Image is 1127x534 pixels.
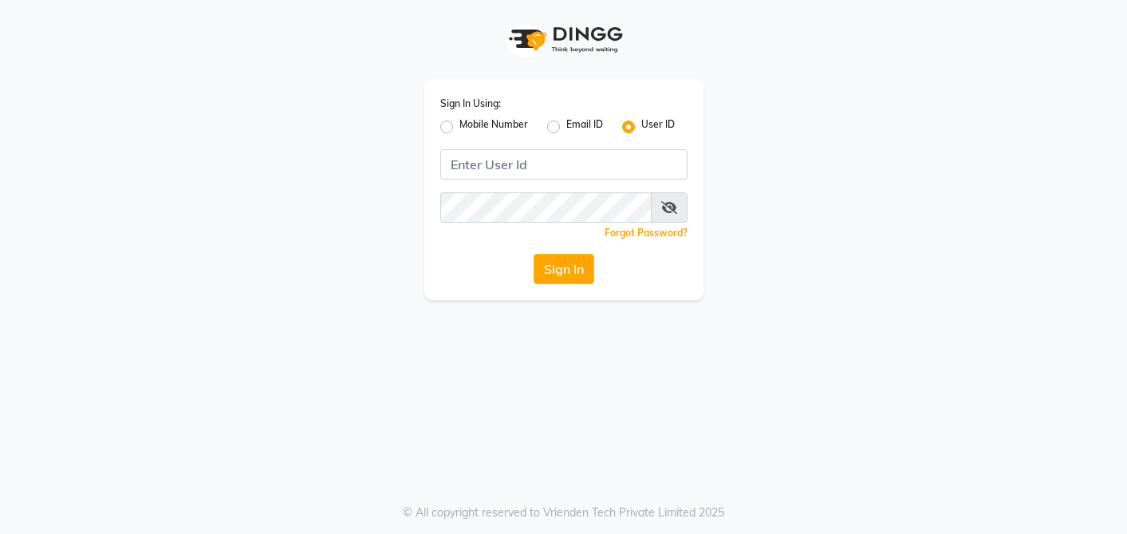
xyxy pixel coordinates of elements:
[534,254,594,284] button: Sign In
[440,97,501,111] label: Sign In Using:
[459,117,528,136] label: Mobile Number
[500,16,628,63] img: logo1.svg
[605,227,688,239] a: Forgot Password?
[440,192,652,223] input: Username
[440,149,688,180] input: Username
[641,117,675,136] label: User ID
[566,117,603,136] label: Email ID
